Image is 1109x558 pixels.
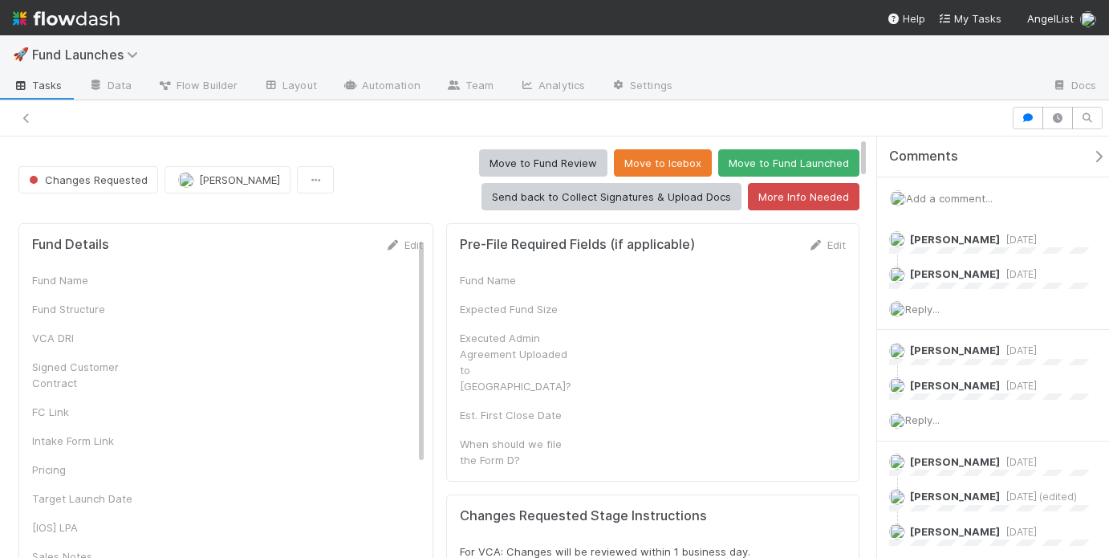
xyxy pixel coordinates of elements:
[1080,11,1096,27] img: avatar_768cd48b-9260-4103-b3ef-328172ae0546.png
[13,47,29,61] span: 🚀
[75,74,144,100] a: Data
[460,301,580,317] div: Expected Fund Size
[479,149,607,177] button: Move to Fund Review
[32,462,152,478] div: Pricing
[889,489,905,505] img: avatar_768cd48b-9260-4103-b3ef-328172ae0546.png
[910,490,1000,503] span: [PERSON_NAME]
[199,173,280,186] span: [PERSON_NAME]
[889,267,905,283] img: avatar_768cd48b-9260-4103-b3ef-328172ae0546.png
[889,523,905,540] img: avatar_768cd48b-9260-4103-b3ef-328172ae0546.png
[889,301,905,317] img: avatar_768cd48b-9260-4103-b3ef-328172ae0546.png
[1000,380,1037,392] span: [DATE]
[910,525,1000,538] span: [PERSON_NAME]
[1039,74,1109,100] a: Docs
[910,344,1000,356] span: [PERSON_NAME]
[889,231,905,247] img: avatar_c597f508-4d28-4c7c-92e0-bd2d0d338f8e.png
[144,74,250,100] a: Flow Builder
[889,454,905,470] img: avatar_c597f508-4d28-4c7c-92e0-bd2d0d338f8e.png
[1000,234,1037,246] span: [DATE]
[889,149,958,165] span: Comments
[910,455,1000,468] span: [PERSON_NAME]
[32,272,152,288] div: Fund Name
[889,377,905,393] img: avatar_892eb56c-5b5a-46db-bf0b-2a9023d0e8f8.png
[905,413,940,426] span: Reply...
[32,491,152,507] div: Target Launch Date
[1000,456,1037,468] span: [DATE]
[32,330,152,346] div: VCA DRI
[748,183,859,210] button: More Info Needed
[910,379,1000,392] span: [PERSON_NAME]
[910,267,1000,280] span: [PERSON_NAME]
[718,149,859,177] button: Move to Fund Launched
[32,359,152,391] div: Signed Customer Contract
[1000,491,1077,503] span: [DATE] (edited)
[1000,344,1037,356] span: [DATE]
[13,5,120,32] img: logo-inverted-e16ddd16eac7371096b0.svg
[330,74,433,100] a: Automation
[165,166,290,193] button: [PERSON_NAME]
[808,238,846,251] a: Edit
[1000,526,1037,538] span: [DATE]
[614,149,712,177] button: Move to Icebox
[32,433,152,449] div: Intake Form Link
[889,413,905,429] img: avatar_768cd48b-9260-4103-b3ef-328172ae0546.png
[887,10,925,26] div: Help
[910,233,1000,246] span: [PERSON_NAME]
[1000,268,1037,280] span: [DATE]
[32,237,109,253] h5: Fund Details
[13,77,63,93] span: Tasks
[433,74,506,100] a: Team
[460,237,695,253] h5: Pre-File Required Fields (if applicable)
[460,436,580,468] div: When should we file the Form D?
[157,77,238,93] span: Flow Builder
[506,74,598,100] a: Analytics
[938,10,1001,26] a: My Tasks
[889,343,905,359] img: avatar_768cd48b-9260-4103-b3ef-328172ae0546.png
[890,190,906,206] img: avatar_768cd48b-9260-4103-b3ef-328172ae0546.png
[26,173,148,186] span: Changes Requested
[481,183,741,210] button: Send back to Collect Signatures & Upload Docs
[460,508,846,524] h5: Changes Requested Stage Instructions
[598,74,685,100] a: Settings
[250,74,330,100] a: Layout
[32,47,146,63] span: Fund Launches
[1027,12,1074,25] span: AngelList
[32,519,152,536] div: [IOS] LPA
[385,238,423,251] a: Edit
[460,407,580,423] div: Est. First Close Date
[905,303,940,316] span: Reply...
[460,272,580,288] div: Fund Name
[32,404,152,420] div: FC Link
[906,192,993,205] span: Add a comment...
[32,301,152,317] div: Fund Structure
[178,172,194,188] img: avatar_768cd48b-9260-4103-b3ef-328172ae0546.png
[460,330,580,394] div: Executed Admin Agreement Uploaded to [GEOGRAPHIC_DATA]?
[938,12,1001,25] span: My Tasks
[18,166,158,193] button: Changes Requested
